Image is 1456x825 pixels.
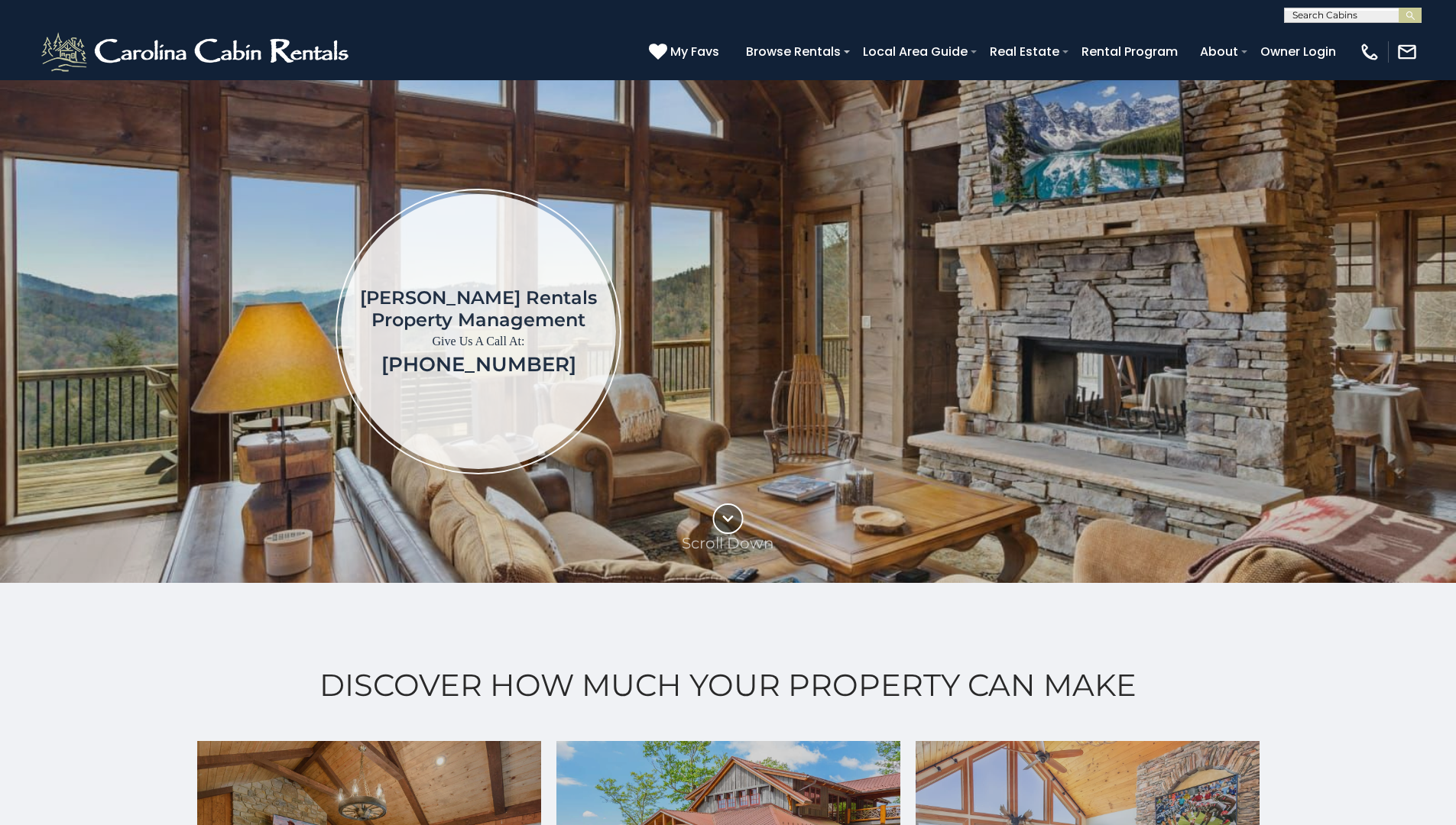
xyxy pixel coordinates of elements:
p: Give Us A Call At: [360,331,597,352]
h1: [PERSON_NAME] Rentals Property Management [360,286,597,331]
img: mail-regular-white.png [1396,41,1418,63]
p: Scroll Down [682,534,774,552]
a: Owner Login [1253,38,1344,65]
span: My Favs [670,42,719,61]
a: [PHONE_NUMBER] [381,352,576,377]
img: White-1-2.png [38,29,355,75]
a: Browse Rentals [738,38,848,65]
img: phone-regular-white.png [1359,41,1380,63]
a: About [1192,38,1246,65]
iframe: New Contact Form [867,125,1367,537]
h2: Discover How Much Your Property Can Make [38,668,1418,703]
a: Rental Program [1074,38,1185,65]
a: My Favs [649,42,723,62]
a: Local Area Guide [855,38,975,65]
a: Real Estate [982,38,1067,65]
